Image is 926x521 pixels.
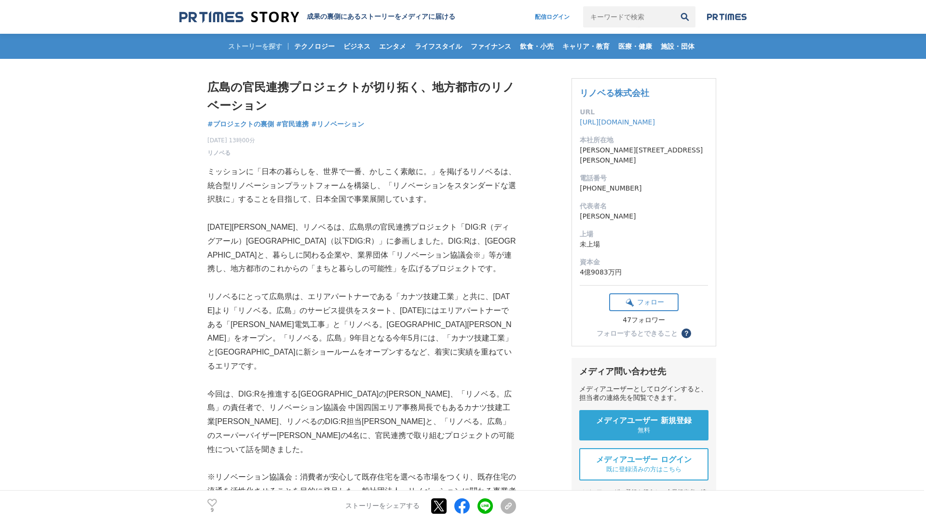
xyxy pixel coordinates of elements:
a: 成果の裏側にあるストーリーをメディアに届ける 成果の裏側にあるストーリーをメディアに届ける [179,11,455,24]
a: 医療・健康 [614,34,656,59]
span: 飲食・小売 [516,42,558,51]
p: ストーリーをシェアする [345,502,420,510]
a: エンタメ [375,34,410,59]
p: ※リノベーション協議会：消費者が安心して既存住宅を選べる市場をつくり、既存住宅の流通を活性化させることを目的に発足した一般社団法人。リノベーションに関わる事業者737社（カナツ技建工業とリノベる... [207,470,516,512]
a: #プロジェクトの裏側 [207,119,274,129]
dd: [PHONE_NUMBER] [580,183,708,193]
span: エンタメ [375,42,410,51]
dd: 未上場 [580,239,708,249]
span: ビジネス [340,42,374,51]
h2: 成果の裏側にあるストーリーをメディアに届ける [307,13,455,21]
span: ？ [683,330,690,337]
dd: [PERSON_NAME][STREET_ADDRESS][PERSON_NAME] [580,145,708,165]
a: ファイナンス [467,34,515,59]
a: メディアユーザー 新規登録 無料 [579,410,708,440]
span: テクノロジー [290,42,339,51]
h1: 広島の官民連携プロジェクトが切り拓く、地方都市のリノベーション [207,78,516,115]
a: [URL][DOMAIN_NAME] [580,118,655,126]
a: #官民連携 [276,119,309,129]
a: ライフスタイル [411,34,466,59]
dt: 本社所在地 [580,135,708,145]
a: 飲食・小売 [516,34,558,59]
span: #リノベーション [311,120,364,128]
p: 9 [207,508,217,513]
span: #官民連携 [276,120,309,128]
a: メディアユーザー ログイン 既に登録済みの方はこちら [579,448,708,480]
a: #リノベーション [311,119,364,129]
dt: 代表者名 [580,201,708,211]
dd: 4億9083万円 [580,267,708,277]
button: 検索 [674,6,695,27]
dt: 上場 [580,229,708,239]
div: メディアユーザーとしてログインすると、担当者の連絡先を閲覧できます。 [579,385,708,402]
a: 施設・団体 [657,34,698,59]
dt: 電話番号 [580,173,708,183]
input: キーワードで検索 [583,6,674,27]
img: prtimes [707,13,747,21]
span: 医療・健康 [614,42,656,51]
a: リノベる株式会社 [580,88,649,98]
p: ミッションに「日本の暮らしを、世界で一番、かしこく素敵に。」を掲げるリノベるは、統合型リノベーションプラットフォームを構築し、「リノベーションをスタンダードな選択肢に」することを目指して、日本全... [207,165,516,206]
span: [DATE] 13時00分 [207,136,255,145]
dt: 資本金 [580,257,708,267]
img: 成果の裏側にあるストーリーをメディアに届ける [179,11,299,24]
a: リノベる [207,149,231,157]
span: キャリア・教育 [558,42,613,51]
span: メディアユーザー ログイン [596,455,692,465]
a: ビジネス [340,34,374,59]
a: テクノロジー [290,34,339,59]
span: #プロジェクトの裏側 [207,120,274,128]
dd: [PERSON_NAME] [580,211,708,221]
a: キャリア・教育 [558,34,613,59]
p: [DATE][PERSON_NAME]、リノベるは、広島県の官民連携プロジェクト「DIG:R（ディグアール）[GEOGRAPHIC_DATA]（以下DIG:R）」に参画しました。DIG:Rは、[... [207,220,516,276]
div: 47フォロワー [609,316,679,325]
button: ？ [681,329,691,338]
span: メディアユーザー 新規登録 [596,416,692,426]
a: 配信ログイン [525,6,579,27]
div: メディア問い合わせ先 [579,366,708,377]
span: 既に登録済みの方はこちら [606,465,681,474]
p: 今回は、DIG:Rを推進する[GEOGRAPHIC_DATA]の[PERSON_NAME]、「リノベる。広島」の責任者で、リノベーション協議会 中国四国エリア事務局長でもあるカナツ技建工業[PE... [207,387,516,457]
button: フォロー [609,293,679,311]
dt: URL [580,107,708,117]
div: フォローするとできること [597,330,678,337]
span: 施設・団体 [657,42,698,51]
span: ファイナンス [467,42,515,51]
p: リノベるにとって広島県は、エリアパートナーである「カナツ技建工業」と共に、[DATE]より「リノベる。広島」のサービス提供をスタート、[DATE]にはエリアパートナーである「[PERSON_NA... [207,290,516,373]
span: ライフスタイル [411,42,466,51]
span: 無料 [638,426,650,435]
